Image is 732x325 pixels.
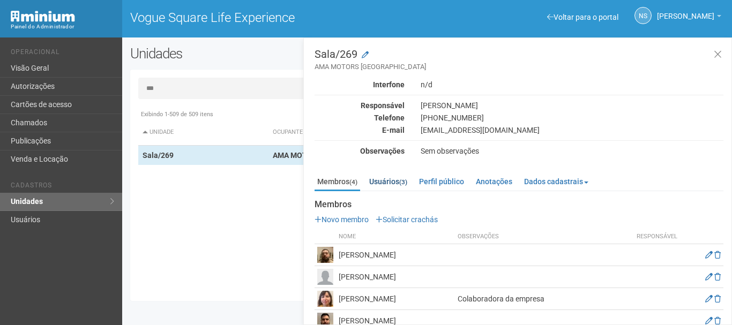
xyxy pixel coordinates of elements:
[399,178,407,186] small: (3)
[714,251,721,259] a: Excluir membro
[317,247,333,263] img: user.png
[315,173,360,191] a: Membros(4)
[317,291,333,307] img: user.png
[11,182,114,193] li: Cadastros
[634,7,652,24] a: NS
[705,294,713,303] a: Editar membro
[413,146,731,156] div: Sem observações
[307,146,413,156] div: Observações
[521,173,591,190] a: Dados cadastrais
[11,11,75,22] img: Minium
[413,113,731,123] div: [PHONE_NUMBER]
[130,46,368,62] h2: Unidades
[315,62,723,72] small: AMA MOTORS [GEOGRAPHIC_DATA]
[349,178,357,186] small: (4)
[455,288,630,310] td: Colaboradora da empresa
[307,113,413,123] div: Telefone
[413,101,731,110] div: [PERSON_NAME]
[416,173,467,190] a: Perfil público
[657,13,721,22] a: [PERSON_NAME]
[630,230,684,244] th: Responsável
[413,125,731,135] div: [EMAIL_ADDRESS][DOMAIN_NAME]
[705,273,713,281] a: Editar membro
[473,173,515,190] a: Anotações
[307,101,413,110] div: Responsável
[367,173,410,190] a: Usuários(3)
[268,119,508,146] th: Ocupante: activate to sort column ascending
[705,316,713,325] a: Editar membro
[273,151,397,160] strong: AMA MOTORS [GEOGRAPHIC_DATA]
[714,273,721,281] a: Excluir membro
[413,80,731,89] div: n/d
[130,11,419,25] h1: Vogue Square Life Experience
[307,125,413,135] div: E-mail
[714,294,721,303] a: Excluir membro
[657,2,714,20] span: Nicolle Silva
[547,13,618,21] a: Voltar para o portal
[307,80,413,89] div: Interfone
[317,269,333,285] img: user.png
[714,316,721,325] a: Excluir membro
[455,230,630,244] th: Observações
[315,49,723,72] h3: Sala/269
[376,215,438,224] a: Solicitar crachás
[11,22,114,32] div: Painel do Administrador
[315,200,723,209] strong: Membros
[336,230,455,244] th: Nome
[362,50,369,61] a: Modificar a unidade
[138,119,269,146] th: Unidade: activate to sort column descending
[336,266,455,288] td: [PERSON_NAME]
[336,244,455,266] td: [PERSON_NAME]
[705,251,713,259] a: Editar membro
[11,48,114,59] li: Operacional
[315,215,369,224] a: Novo membro
[143,151,174,160] strong: Sala/269
[336,288,455,310] td: [PERSON_NAME]
[138,110,716,119] div: Exibindo 1-509 de 509 itens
